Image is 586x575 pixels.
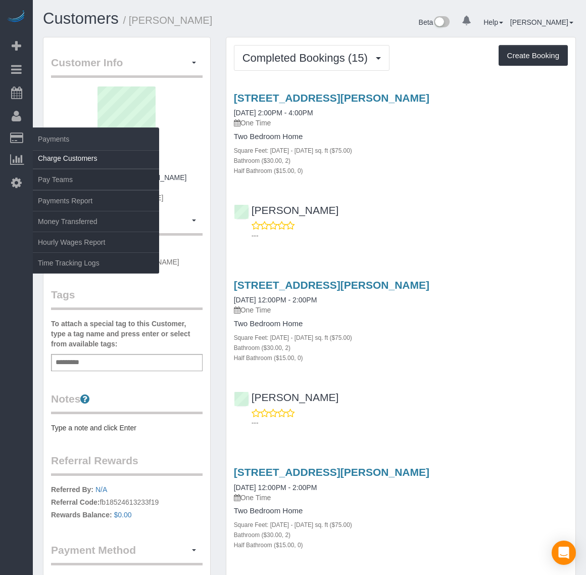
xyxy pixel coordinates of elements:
[234,532,290,539] small: Bathroom ($30.00, 2)
[234,493,568,503] p: One Time
[252,418,568,428] p: ---
[234,334,352,341] small: Square Feet: [DATE] - [DATE] sq. ft ($75.00)
[433,16,450,29] img: New interface
[234,132,568,141] h4: Two Bedroom Home
[234,147,352,154] small: Square Feet: [DATE] - [DATE] sq. ft ($75.00)
[51,55,203,78] legend: Customer Info
[51,543,203,565] legend: Payment Method
[234,483,317,492] a: [DATE] 12:00PM - 2:00PM
[234,320,568,328] h4: Two Bedroom Home
[234,355,303,362] small: Half Bathroom ($15.00, 0)
[234,157,290,164] small: Bathroom ($30.00, 2)
[234,45,389,71] button: Completed Bookings (15)
[51,319,203,349] label: To attach a special tag to this Customer, type a tag name and press enter or select from availabl...
[51,423,203,433] pre: Type a note and click Enter
[51,287,203,310] legend: Tags
[33,148,159,274] ul: Payments
[33,191,159,211] a: Payments Report
[234,279,429,291] a: [STREET_ADDRESS][PERSON_NAME]
[234,305,568,315] p: One Time
[234,118,568,128] p: One Time
[6,10,26,24] img: Automaid Logo
[51,510,112,520] label: Rewards Balance:
[51,484,93,495] label: Referred By:
[114,511,132,519] a: $0.00
[234,109,313,117] a: [DATE] 2:00PM - 4:00PM
[51,484,203,522] p: fb18524613233f19
[33,148,159,168] a: Charge Customers
[33,253,159,273] a: Time Tracking Logs
[510,18,573,26] a: [PERSON_NAME]
[234,204,339,216] a: [PERSON_NAME]
[234,344,290,351] small: Bathroom ($30.00, 2)
[234,296,317,304] a: [DATE] 12:00PM - 2:00PM
[123,15,213,26] small: / [PERSON_NAME]
[234,507,568,515] h4: Two Bedroom Home
[483,18,503,26] a: Help
[51,453,203,476] legend: Referral Rewards
[242,52,373,64] span: Completed Bookings (15)
[234,92,429,104] a: [STREET_ADDRESS][PERSON_NAME]
[234,521,352,528] small: Square Feet: [DATE] - [DATE] sq. ft ($75.00)
[33,232,159,252] a: Hourly Wages Report
[234,391,339,403] a: [PERSON_NAME]
[234,167,303,174] small: Half Bathroom ($15.00, 0)
[33,127,159,151] span: Payments
[234,542,303,549] small: Half Bathroom ($15.00, 0)
[252,231,568,241] p: ---
[51,497,100,507] label: Referral Code:
[234,466,429,478] a: [STREET_ADDRESS][PERSON_NAME]
[419,18,450,26] a: Beta
[95,485,107,494] a: N/A
[499,45,568,66] button: Create Booking
[51,391,203,414] legend: Notes
[33,211,159,232] a: Money Transferred
[33,169,159,190] a: Pay Teams
[43,10,119,27] a: Customers
[552,541,576,565] div: Open Intercom Messenger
